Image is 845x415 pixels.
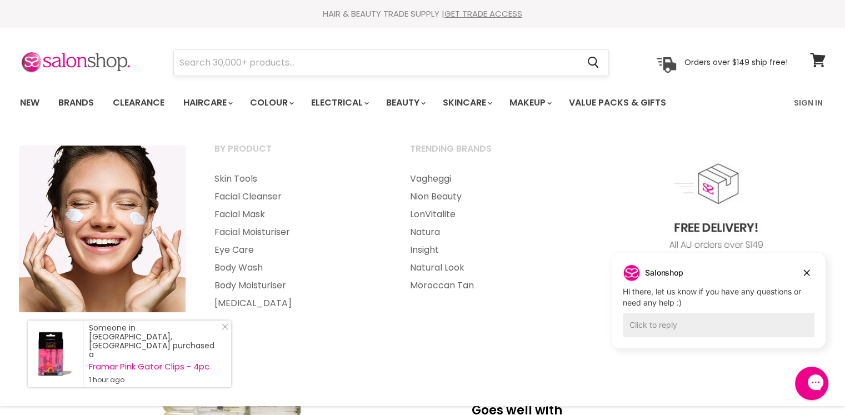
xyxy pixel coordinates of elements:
[201,277,394,294] a: Body Moisturiser
[104,91,173,114] a: Clearance
[173,49,609,76] form: Product
[378,91,432,114] a: Beauty
[201,170,394,188] a: Skin Tools
[789,363,834,404] iframe: Gorgias live chat messenger
[501,91,558,114] a: Makeup
[12,91,48,114] a: New
[89,362,220,371] a: Framar Pink Gator Clips - 4pc
[579,50,608,76] button: Search
[201,140,394,168] a: By Product
[222,323,228,330] svg: Close Icon
[787,91,829,114] a: Sign In
[201,188,394,206] a: Facial Cleanser
[684,57,788,67] p: Orders over $149 ship free!
[217,323,228,334] a: Close Notification
[396,140,589,168] a: Trending Brands
[434,91,499,114] a: Skincare
[201,259,394,277] a: Body Wash
[242,91,301,114] a: Colour
[396,170,589,188] a: Vagheggi
[6,8,839,19] div: HAIR & BEAUTY TRADE SUPPLY |
[396,223,589,241] a: Natura
[201,170,394,312] ul: Main menu
[89,323,220,384] div: Someone in [GEOGRAPHIC_DATA], [GEOGRAPHIC_DATA] purchased a
[396,206,589,223] a: LonVitalite
[201,223,394,241] a: Facial Moisturiser
[175,91,239,114] a: Haircare
[50,91,102,114] a: Brands
[6,87,839,119] nav: Main
[201,241,394,259] a: Eye Care
[89,376,220,384] small: 1 hour ago
[201,294,394,312] a: [MEDICAL_DATA]
[396,188,589,206] a: Nion Beauty
[174,50,579,76] input: Search
[396,241,589,259] a: Insight
[396,277,589,294] a: Moroccan Tan
[201,206,394,223] a: Facial Mask
[303,91,376,114] a: Electrical
[603,251,834,365] iframe: Gorgias live chat campaigns
[28,321,83,387] a: Visit product page
[561,91,674,114] a: Value Packs & Gifts
[444,8,522,19] a: GET TRADE ACCESS
[12,87,731,119] ul: Main menu
[396,259,589,277] a: Natural Look
[396,170,589,294] ul: Main menu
